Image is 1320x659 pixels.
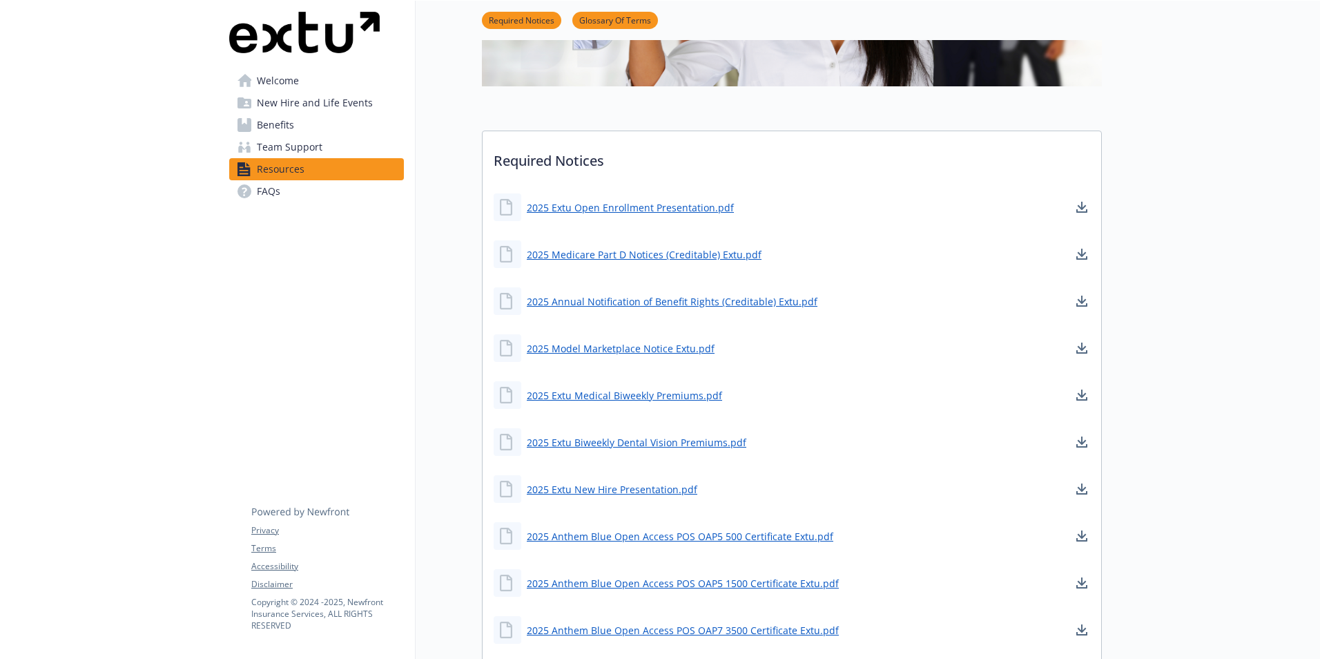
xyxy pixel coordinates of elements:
a: Privacy [251,524,403,537]
a: 2025 Medicare Part D Notices (Creditable) Extu.pdf [527,247,761,262]
a: download document [1074,199,1090,216]
a: Benefits [229,114,404,136]
a: download document [1074,622,1090,638]
a: Disclaimer [251,578,403,591]
a: download document [1074,528,1090,544]
span: Welcome [257,70,299,92]
a: Team Support [229,136,404,158]
a: 2025 Extu Biweekly Dental Vision Premiums.pdf [527,435,746,450]
span: Team Support [257,136,322,158]
a: download document [1074,434,1090,450]
a: download document [1074,481,1090,497]
p: Copyright © 2024 - 2025 , Newfront Insurance Services, ALL RIGHTS RESERVED [251,596,403,631]
span: FAQs [257,180,280,202]
a: Required Notices [482,13,561,26]
a: 2025 Model Marketplace Notice Extu.pdf [527,341,715,356]
a: Accessibility [251,560,403,573]
a: Terms [251,542,403,555]
span: Benefits [257,114,294,136]
a: Glossary Of Terms [572,13,658,26]
a: 2025 Anthem Blue Open Access POS OAP5 500 Certificate Extu.pdf [527,529,833,544]
a: Resources [229,158,404,180]
a: 2025 Extu Open Enrollment Presentation.pdf [527,200,734,215]
a: 2025 Annual Notification of Benefit Rights (Creditable) Extu.pdf [527,294,817,309]
a: download document [1074,246,1090,262]
span: Resources [257,158,304,180]
a: Welcome [229,70,404,92]
a: FAQs [229,180,404,202]
a: New Hire and Life Events [229,92,404,114]
span: New Hire and Life Events [257,92,373,114]
a: download document [1074,575,1090,591]
p: Required Notices [483,131,1101,182]
a: 2025 Anthem Blue Open Access POS OAP7 3500 Certificate Extu.pdf [527,623,839,638]
a: 2025 Extu Medical Biweekly Premiums.pdf [527,388,722,403]
a: download document [1074,387,1090,403]
a: download document [1074,293,1090,309]
a: download document [1074,340,1090,356]
a: 2025 Extu New Hire Presentation.pdf [527,482,697,497]
a: 2025 Anthem Blue Open Access POS OAP5 1500 Certificate Extu.pdf [527,576,839,591]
